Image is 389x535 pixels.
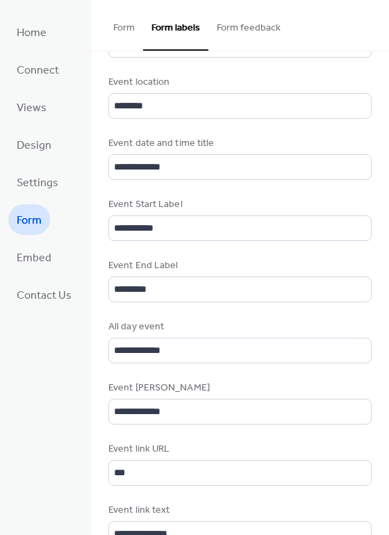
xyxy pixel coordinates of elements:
[8,129,60,160] a: Design
[108,503,369,518] div: Event link text
[17,172,58,195] span: Settings
[17,60,59,82] span: Connect
[108,381,369,395] div: Event [PERSON_NAME]
[8,242,60,272] a: Embed
[8,167,67,197] a: Settings
[8,54,67,85] a: Connect
[8,92,55,122] a: Views
[108,258,369,273] div: Event End Label
[17,247,51,270] span: Embed
[108,197,369,212] div: Event Start Label
[17,22,47,44] span: Home
[8,204,50,235] a: Form
[108,442,369,456] div: Event link URL
[108,320,369,334] div: All day event
[17,135,51,157] span: Design
[108,136,369,151] div: Event date and time title
[17,285,72,307] span: Contact Us
[17,97,47,120] span: Views
[8,17,55,47] a: Home
[8,279,80,310] a: Contact Us
[108,75,369,90] div: Event location
[17,210,42,232] span: Form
